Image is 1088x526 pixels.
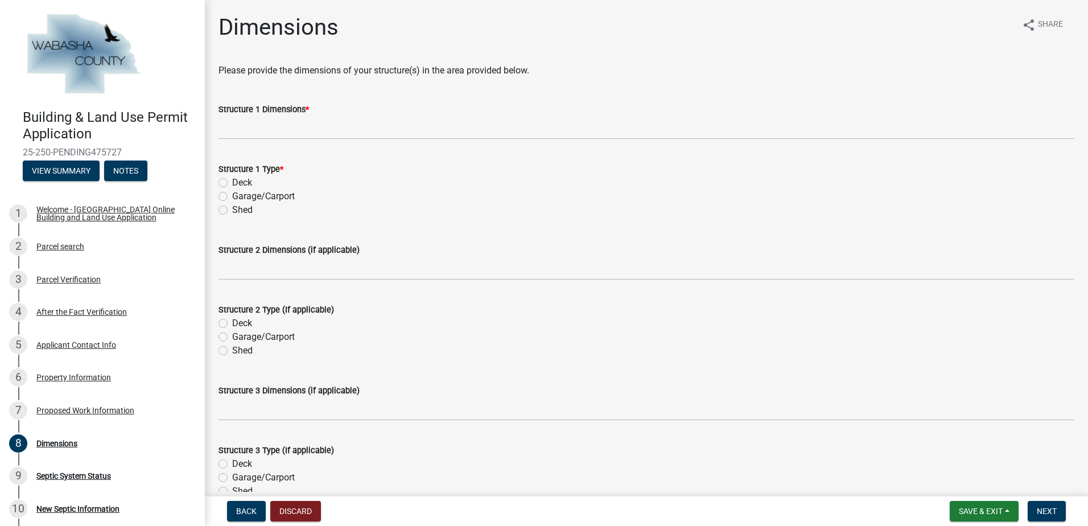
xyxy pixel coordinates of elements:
[232,176,252,190] label: Deck
[232,190,295,203] label: Garage/Carport
[36,406,134,414] div: Proposed Work Information
[9,237,27,256] div: 2
[36,308,127,316] div: After the Fact Verification
[219,64,1074,77] p: Please provide the dimensions of your structure(s) in the area provided below.
[219,166,283,174] label: Structure 1 Type
[23,109,196,142] h4: Building & Land Use Permit Application
[9,368,27,387] div: 6
[104,167,147,176] wm-modal-confirm: Notes
[232,471,295,484] label: Garage/Carport
[9,467,27,485] div: 9
[9,500,27,518] div: 10
[1013,14,1072,36] button: shareShare
[1022,18,1036,32] i: share
[9,303,27,321] div: 4
[23,12,143,97] img: Wabasha County, Minnesota
[36,373,111,381] div: Property Information
[219,246,360,254] label: Structure 2 Dimensions (if applicable)
[219,306,334,314] label: Structure 2 Type (If applicable)
[36,276,101,283] div: Parcel Verification
[36,341,116,349] div: Applicant Contact Info
[36,472,111,480] div: Septic System Status
[950,501,1019,521] button: Save & Exit
[219,387,360,395] label: Structure 3 Dimensions (if applicable)
[232,317,252,330] label: Deck
[232,203,253,217] label: Shed
[36,243,84,250] div: Parcel search
[9,270,27,289] div: 3
[36,206,187,221] div: Welcome - [GEOGRAPHIC_DATA] Online Building and Land Use Application
[36,505,119,513] div: New Septic Information
[232,457,252,471] label: Deck
[23,161,100,181] button: View Summary
[232,344,253,357] label: Shed
[9,336,27,354] div: 5
[23,147,182,158] span: 25-250-PENDING475727
[232,484,253,498] label: Shed
[219,14,339,41] h1: Dimensions
[36,439,77,447] div: Dimensions
[9,204,27,223] div: 1
[270,501,321,521] button: Discard
[23,167,100,176] wm-modal-confirm: Summary
[104,161,147,181] button: Notes
[959,507,1003,516] span: Save & Exit
[219,106,309,114] label: Structure 1 Dimensions
[1028,501,1066,521] button: Next
[9,401,27,420] div: 7
[236,507,257,516] span: Back
[1037,507,1057,516] span: Next
[219,447,334,455] label: Structure 3 Type (If applicable)
[9,434,27,453] div: 8
[227,501,266,521] button: Back
[1038,18,1063,32] span: Share
[232,330,295,344] label: Garage/Carport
